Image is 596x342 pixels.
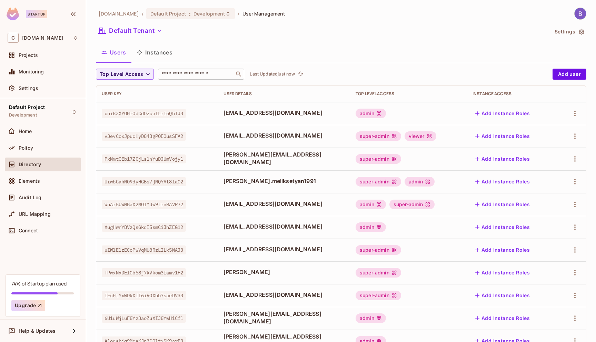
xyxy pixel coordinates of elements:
p: Last Updated just now [250,71,295,77]
span: Directory [19,162,41,167]
span: Default Project [150,10,186,17]
button: Default Tenant [96,25,165,36]
div: super-admin [356,268,401,278]
div: 74% of Startup plan used [11,280,67,287]
span: Connect [19,228,38,233]
span: Monitoring [19,69,44,74]
span: [EMAIL_ADDRESS][DOMAIN_NAME] [223,245,345,253]
span: : [189,11,191,17]
div: User Key [102,91,212,97]
span: Elements [19,178,40,184]
div: Instance Access [473,91,552,97]
span: [EMAIL_ADDRESS][DOMAIN_NAME] [223,132,345,139]
img: Bradley Macnee [575,8,586,19]
button: Add Instance Roles [473,267,533,278]
span: uIWlElzECoPwVqMU8RzLILk5NAJ3 [102,245,186,254]
div: admin [356,200,386,209]
span: cni83XYOHrOdCdOzcaILrIoQhTJ3 [102,109,186,118]
span: Home [19,129,32,134]
span: User Management [242,10,286,17]
span: XugHwnYBVzQsGkdI5smCiJhZEG12 [102,223,186,232]
span: Click to refresh data [295,70,305,78]
span: Top Level Access [100,70,143,79]
button: Top Level Access [96,69,154,80]
div: super-admin [389,200,435,209]
button: Add Instance Roles [473,176,533,187]
span: Development [9,112,37,118]
span: C [8,33,19,43]
div: super-admin [356,131,401,141]
span: Workspace: chalkboard.io [22,35,63,41]
span: UrwbGahNO9dyHGBs7jNQYAt8iaQ2 [102,177,186,186]
span: [PERSON_NAME][EMAIL_ADDRESS][DOMAIN_NAME] [223,151,345,166]
div: viewer [405,131,436,141]
button: Add Instance Roles [473,199,533,210]
li: / [238,10,239,17]
div: admin [356,313,386,323]
div: User Details [223,91,345,97]
div: super-admin [356,291,401,300]
span: IEcHtYxWDkXfI6iVOXbb7saeDV33 [102,291,186,300]
button: refresh [296,70,305,78]
span: Settings [19,85,38,91]
span: PxNmt0Eb17ZCjLs1nYuDJUmVojy1 [102,154,186,163]
span: Policy [19,145,33,151]
button: Settings [552,26,586,37]
span: WnAr5UWMBaX2MOlMUw9trnRAVP72 [102,200,186,209]
button: Add user [553,69,586,80]
button: Users [96,44,131,61]
span: TPwxNxDEfGb58j7kVkom3famv1H2 [102,268,186,277]
span: [PERSON_NAME][EMAIL_ADDRESS][DOMAIN_NAME] [223,310,345,325]
span: the active workspace [99,10,139,17]
span: v3evCoxJpucHyD84BgPOEOusSFA2 [102,132,186,141]
span: [PERSON_NAME] [223,268,345,276]
span: Projects [19,52,38,58]
span: refresh [298,71,304,78]
span: [EMAIL_ADDRESS][DOMAIN_NAME] [223,291,345,299]
span: URL Mapping [19,211,51,217]
button: Instances [131,44,178,61]
div: admin [405,177,435,187]
span: Audit Log [19,195,41,200]
div: Startup [26,10,47,18]
button: Add Instance Roles [473,153,533,164]
button: Add Instance Roles [473,313,533,324]
span: [EMAIL_ADDRESS][DOMAIN_NAME] [223,109,345,117]
div: super-admin [356,177,401,187]
span: 6U1uWjLuF8Yz3aoZuXIJ8YwH1Cf1 [102,314,186,323]
li: / [142,10,143,17]
div: super-admin [356,154,401,164]
div: admin [356,222,386,232]
button: Add Instance Roles [473,108,533,119]
button: Add Instance Roles [473,131,533,142]
span: [EMAIL_ADDRESS][DOMAIN_NAME] [223,200,345,208]
button: Add Instance Roles [473,222,533,233]
span: Help & Updates [19,328,56,334]
span: Development [193,10,225,17]
div: super-admin [356,245,401,255]
span: [EMAIL_ADDRESS][DOMAIN_NAME] [223,223,345,230]
button: Add Instance Roles [473,290,533,301]
button: Add Instance Roles [473,244,533,255]
div: Top Level Access [356,91,461,97]
img: SReyMgAAAABJRU5ErkJggg== [7,8,19,20]
div: admin [356,109,386,118]
button: Upgrade [11,300,45,311]
span: [PERSON_NAME].meliksetyan1991 [223,177,345,185]
span: Default Project [9,104,45,110]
